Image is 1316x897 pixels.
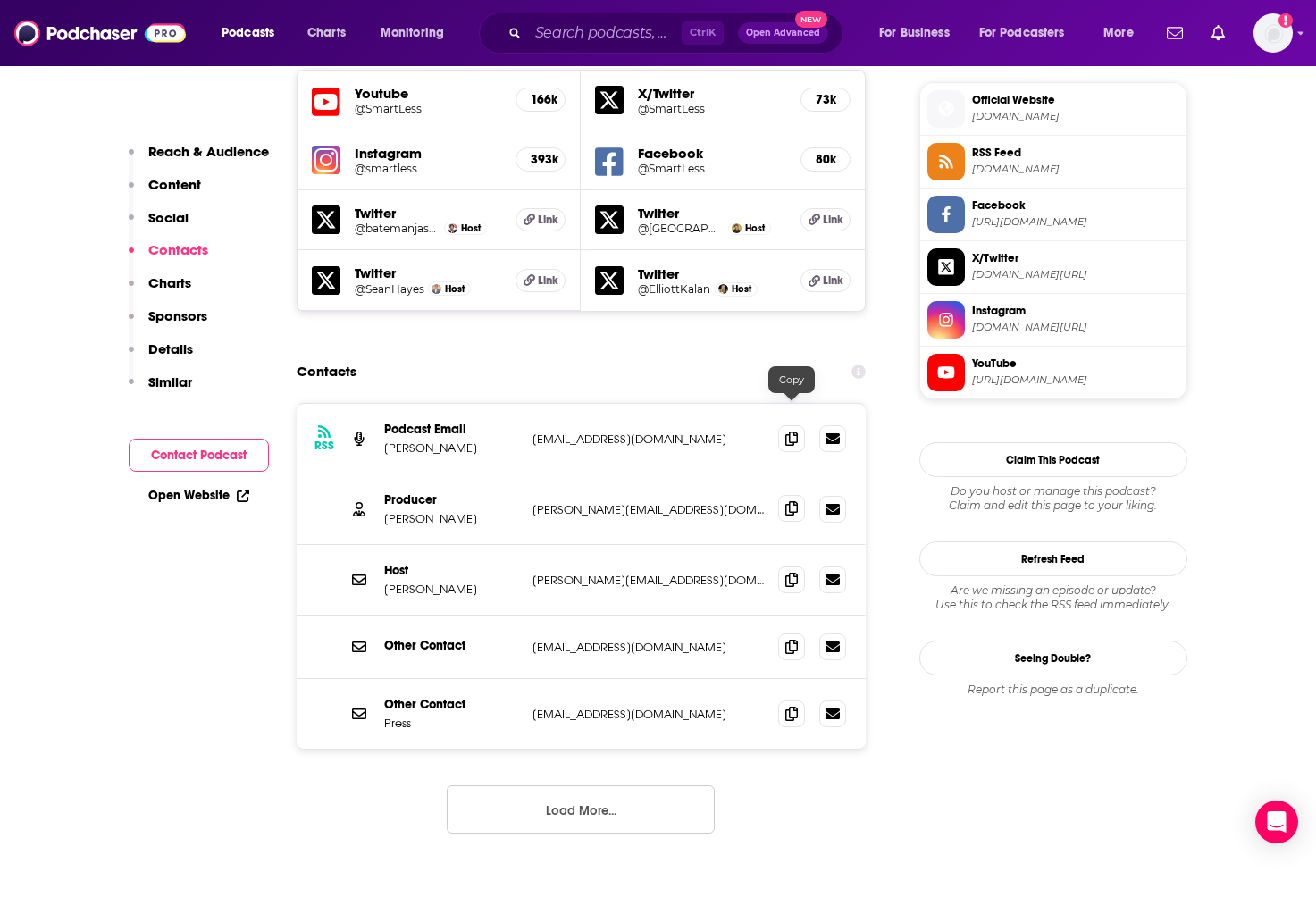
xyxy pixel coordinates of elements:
[148,209,189,226] p: Social
[528,19,682,47] input: Search podcasts, credits, & more...
[879,21,950,46] span: For Business
[496,13,860,54] div: Search podcasts, credits, & more...
[816,92,835,107] h5: 73k
[927,354,1179,391] a: YouTube[URL][DOMAIN_NAME]
[532,432,765,447] p: [EMAIL_ADDRESS][DOMAIN_NAME]
[682,21,724,45] span: Ctrl K
[927,196,1179,233] a: Facebook[URL][DOMAIN_NAME]
[14,16,186,50] img: Podchaser - Follow, Share and Rate Podcasts
[532,707,765,722] p: [EMAIL_ADDRESS][DOMAIN_NAME]
[355,282,424,296] h5: @SeanHayes
[516,208,566,231] a: Link
[919,683,1187,697] div: Report this page as a duplicate.
[538,213,558,227] span: Link
[972,303,1179,319] span: Instagram
[638,145,786,162] h5: Facebook
[972,145,1179,161] span: RSS Feed
[638,205,786,222] h5: Twitter
[816,152,835,167] h5: 80k
[297,355,356,389] h2: Contacts
[972,163,1179,176] span: feeds.simplecast.com
[384,697,518,712] p: Other Contact
[129,176,201,209] button: Content
[738,22,828,44] button: Open AdvancedNew
[532,502,765,517] p: [PERSON_NAME][EMAIL_ADDRESS][DOMAIN_NAME]
[867,19,972,47] button: open menu
[1160,18,1190,48] a: Show notifications dropdown
[129,143,269,176] button: Reach & Audience
[148,241,208,258] p: Contacts
[355,264,502,281] h5: Twitter
[531,92,550,107] h5: 166k
[129,373,192,407] button: Similar
[129,439,269,472] button: Contact Podcast
[638,282,710,296] a: @ElliottKalan
[1253,13,1293,53] img: User Profile
[972,356,1179,372] span: YouTube
[927,143,1179,180] a: RSS Feed[DOMAIN_NAME]
[355,102,502,115] a: @SmartLess
[1204,18,1232,48] a: Show notifications dropdown
[718,284,728,294] img: Elliott Kalan
[129,209,189,242] button: Social
[148,340,193,357] p: Details
[972,92,1179,108] span: Official Website
[638,85,786,102] h5: X/Twitter
[432,284,441,294] img: Sean Hayes
[823,213,843,227] span: Link
[927,248,1179,286] a: X/Twitter[DOMAIN_NAME][URL]
[800,269,851,292] a: Link
[972,215,1179,229] span: https://www.facebook.com/SmartLess
[148,274,191,291] p: Charts
[746,29,820,38] span: Open Advanced
[129,241,208,274] button: Contacts
[638,162,786,175] a: @SmartLess
[355,85,502,102] h5: Youtube
[823,273,843,288] span: Link
[638,102,786,115] a: @SmartLess
[979,21,1065,46] span: For Podcasters
[800,208,851,231] a: Link
[919,484,1187,513] div: Claim and edit this page to your liking.
[384,563,518,578] p: Host
[638,222,724,235] a: @[GEOGRAPHIC_DATA]
[532,640,765,655] p: [EMAIL_ADDRESS][DOMAIN_NAME]
[531,152,550,167] h5: 393k
[1103,21,1134,46] span: More
[638,265,786,282] h5: Twitter
[148,307,207,324] p: Sponsors
[314,439,334,453] h3: RSS
[972,321,1179,334] span: instagram.com/smartless
[1253,13,1293,53] button: Show profile menu
[355,145,502,162] h5: Instagram
[148,176,201,193] p: Content
[381,21,444,46] span: Monitoring
[209,19,298,47] button: open menu
[972,268,1179,281] span: twitter.com/SmartLess
[222,21,274,46] span: Podcasts
[768,366,815,393] div: Copy
[795,11,827,28] span: New
[919,541,1187,576] button: Refresh Feed
[1253,13,1293,53] span: Logged in as VHannley
[919,484,1187,499] span: Do you host or manage this podcast?
[129,340,193,373] button: Details
[368,19,467,47] button: open menu
[732,283,751,295] span: Host
[732,223,742,233] a: Will Arnett
[355,222,440,235] h5: @batemanjason
[919,583,1187,612] div: Are we missing an episode or update? Use this to check the RSS feed immediately.
[355,162,502,175] a: @smartless
[384,511,518,526] p: [PERSON_NAME]
[448,223,457,233] a: Jason Bateman
[532,573,765,588] p: [PERSON_NAME][EMAIL_ADDRESS][DOMAIN_NAME]
[1278,13,1293,28] svg: Add a profile image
